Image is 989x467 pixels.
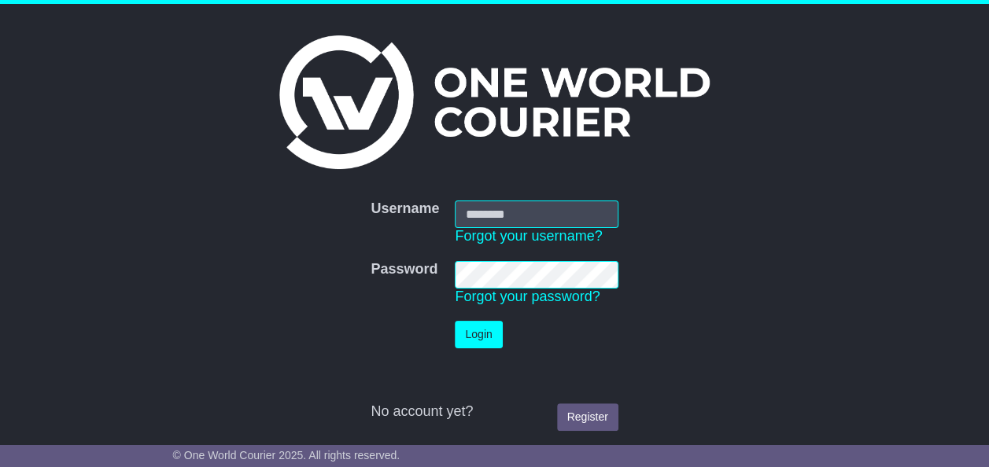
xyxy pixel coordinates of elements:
a: Register [557,403,618,431]
label: Username [371,200,439,218]
a: Forgot your username? [455,228,602,244]
img: One World [279,35,709,169]
label: Password [371,261,437,278]
button: Login [455,321,502,348]
a: Forgot your password? [455,289,600,304]
div: No account yet? [371,403,618,421]
span: © One World Courier 2025. All rights reserved. [173,449,400,461]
